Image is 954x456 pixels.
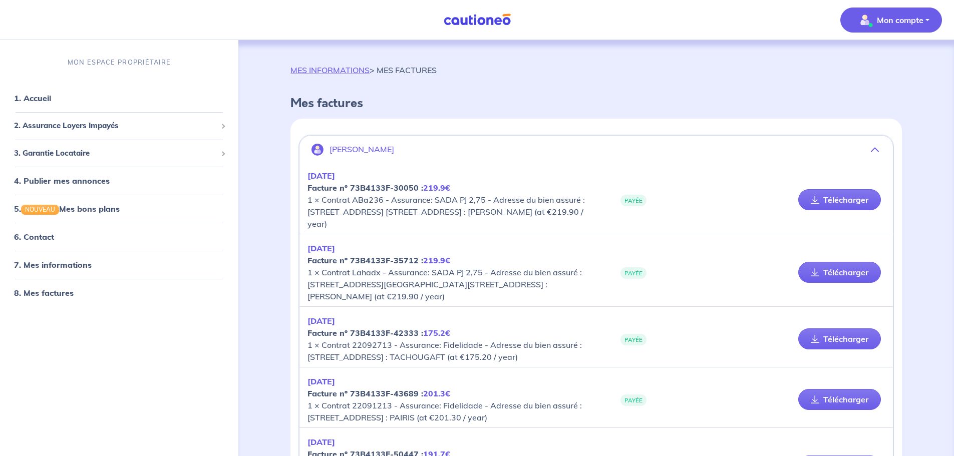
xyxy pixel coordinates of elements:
[307,242,596,302] p: 1 × Contrat Lahadx - Assurance: SADA PJ 2,75 - Adresse du bien assuré : [STREET_ADDRESS][GEOGRAPH...
[68,58,171,67] p: MON ESPACE PROPRIÉTAIRE
[4,227,234,247] div: 6. Contact
[14,93,51,103] a: 1. Accueil
[307,243,335,253] em: [DATE]
[307,316,335,326] em: [DATE]
[307,388,450,398] strong: Facture nº 73B4133F-43689 :
[857,12,873,28] img: illu_account_valid_menu.svg
[290,96,902,111] h4: Mes factures
[14,176,110,186] a: 4. Publier mes annonces
[877,14,923,26] p: Mon compte
[14,204,120,214] a: 5.NOUVEAUMes bons plans
[14,232,54,242] a: 6. Contact
[423,255,450,265] em: 219.9€
[4,255,234,275] div: 7. Mes informations
[840,8,942,33] button: illu_account_valid_menu.svgMon compte
[798,189,881,210] a: Télécharger
[14,148,217,159] span: 3. Garantie Locataire
[14,260,92,270] a: 7. Mes informations
[307,437,335,447] em: [DATE]
[330,145,394,154] p: [PERSON_NAME]
[307,171,335,181] em: [DATE]
[620,394,647,406] span: PAYÉE
[4,88,234,108] div: 1. Accueil
[4,199,234,219] div: 5.NOUVEAUMes bons plans
[440,14,515,26] img: Cautioneo
[620,267,647,279] span: PAYÉE
[620,334,647,345] span: PAYÉE
[620,195,647,206] span: PAYÉE
[14,288,74,298] a: 8. Mes factures
[307,255,450,265] strong: Facture nº 73B4133F-35712 :
[307,376,335,386] em: [DATE]
[307,315,596,363] p: 1 × Contrat 22092713 - Assurance: Fidelidade - Adresse du bien assuré : [STREET_ADDRESS] : TACHOU...
[311,144,324,156] img: illu_account.svg
[307,328,450,338] strong: Facture nº 73B4133F-42333 :
[423,388,450,398] em: 201.3€
[4,144,234,163] div: 3. Garantie Locataire
[290,65,370,75] a: MES INFORMATIONS
[423,328,450,338] em: 175.2€
[290,64,437,76] p: > MES FACTURES
[307,183,450,193] strong: Facture nº 73B4133F-30050 :
[307,170,596,230] p: 1 × Contrat ABa236 - Assurance: SADA PJ 2,75 - Adresse du bien assuré : [STREET_ADDRESS] [STREET_...
[299,138,893,162] button: [PERSON_NAME]
[798,389,881,410] a: Télécharger
[307,375,596,423] p: 1 × Contrat 22091213 - Assurance: Fidelidade - Adresse du bien assuré : [STREET_ADDRESS] : PAIRIS...
[798,262,881,283] a: Télécharger
[798,328,881,349] a: Télécharger
[423,183,450,193] em: 219.9€
[4,116,234,136] div: 2. Assurance Loyers Impayés
[14,120,217,132] span: 2. Assurance Loyers Impayés
[4,171,234,191] div: 4. Publier mes annonces
[4,283,234,303] div: 8. Mes factures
